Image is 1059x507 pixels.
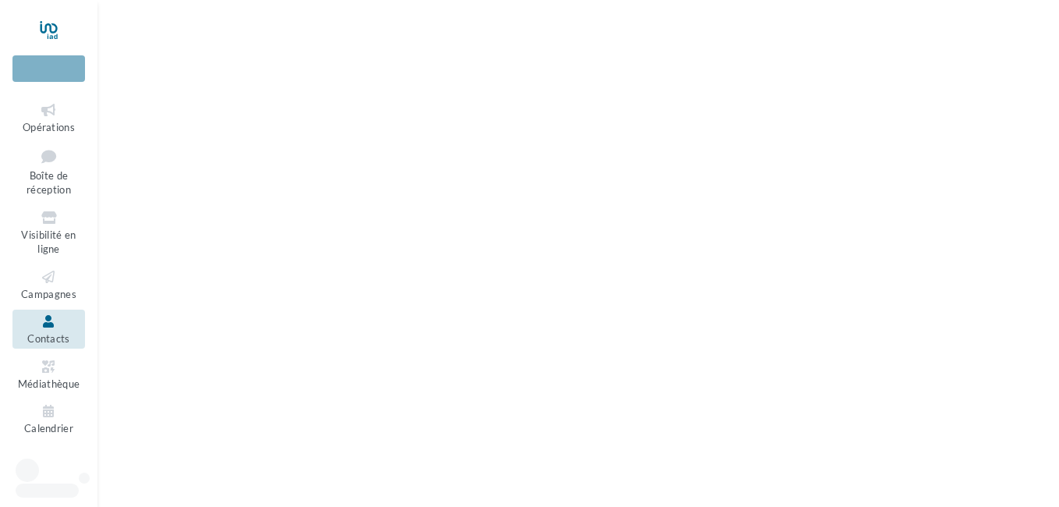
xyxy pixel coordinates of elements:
a: Boîte de réception [12,143,85,200]
a: Visibilité en ligne [12,206,85,259]
span: Opérations [23,121,75,133]
span: Calendrier [24,422,73,434]
span: Boîte de réception [27,169,71,197]
span: Contacts [27,332,70,345]
span: Visibilité en ligne [21,229,76,256]
a: Campagnes [12,265,85,303]
a: Opérations [12,98,85,136]
div: Nouvelle campagne [12,55,85,82]
span: Campagnes [21,288,76,300]
a: Médiathèque [12,355,85,393]
a: Calendrier [12,399,85,438]
a: Contacts [12,310,85,348]
span: Médiathèque [18,378,80,390]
